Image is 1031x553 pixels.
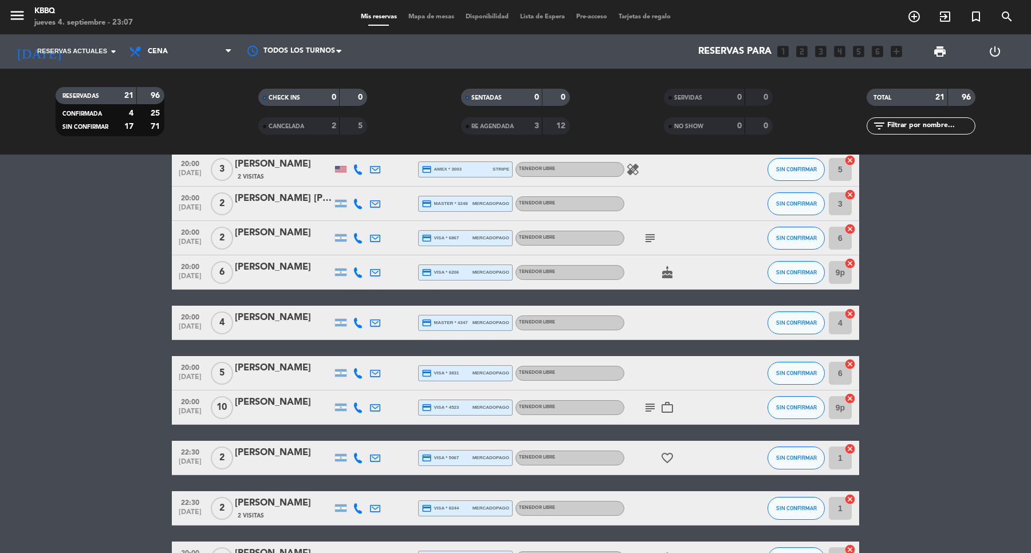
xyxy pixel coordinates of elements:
i: credit_card [422,267,432,278]
span: Tenedor Libre [519,270,555,274]
span: 10 [211,396,233,419]
div: [PERSON_NAME] [235,445,332,460]
strong: 17 [124,123,133,131]
i: cancel [844,223,856,235]
button: SIN CONFIRMAR [768,362,825,385]
span: SIN CONFIRMAR [776,455,817,461]
strong: 3 [534,122,539,130]
span: SENTADAS [471,95,502,101]
span: RE AGENDADA [471,124,514,129]
span: TOTAL [873,95,891,101]
span: Tenedor Libre [519,405,555,409]
strong: 0 [358,93,365,101]
span: CHECK INS [269,95,300,101]
i: cancel [844,258,856,269]
span: 3 [211,158,233,181]
div: [PERSON_NAME] [235,157,332,172]
i: favorite_border [660,451,674,465]
strong: 96 [151,92,162,100]
button: SIN CONFIRMAR [768,497,825,520]
div: KBBQ [34,6,133,17]
strong: 0 [332,93,336,101]
span: 20:00 [176,394,204,408]
span: mercadopago [473,369,509,377]
span: Tenedor Libre [519,167,555,171]
span: CANCELADA [269,124,304,129]
span: SERVIDAS [674,95,702,101]
span: SIN CONFIRMAR [776,269,817,275]
span: [DATE] [176,204,204,217]
i: cancel [844,443,856,455]
span: 22:30 [176,495,204,508]
span: Reservas para [698,46,772,57]
i: credit_card [422,402,432,413]
strong: 0 [764,93,770,101]
span: master * 3248 [422,199,468,209]
i: cancel [844,493,856,505]
strong: 0 [561,93,568,101]
span: SIN CONFIRMAR [776,166,817,172]
span: mercadopago [473,319,509,326]
span: SIN CONFIRMAR [776,319,817,326]
button: SIN CONFIRMAR [768,311,825,334]
button: menu [9,7,26,28]
div: jueves 4. septiembre - 23:07 [34,17,133,29]
button: SIN CONFIRMAR [768,227,825,250]
span: visa * 8244 [422,503,459,513]
span: 22:30 [176,445,204,458]
span: mercadopago [473,404,509,411]
i: turned_in_not [969,10,983,23]
i: add_box [889,44,904,59]
span: Tenedor Libre [519,505,555,510]
i: search [1000,10,1014,23]
i: exit_to_app [938,10,952,23]
span: 2 [211,192,233,215]
span: Tenedor Libre [519,320,555,325]
i: filter_list [872,119,886,133]
i: looks_one [776,44,790,59]
i: add_circle_outline [907,10,921,23]
i: healing [626,163,640,176]
span: RESERVADAS [62,93,99,99]
span: mercadopago [473,454,509,461]
strong: 0 [737,122,742,130]
i: [DATE] [9,39,69,64]
div: [PERSON_NAME] [PERSON_NAME] [235,191,332,206]
i: cancel [844,189,856,200]
div: [PERSON_NAME] [235,310,332,325]
span: [DATE] [176,323,204,336]
strong: 0 [764,122,770,130]
span: Tenedor Libre [519,201,555,206]
span: amex * 3003 [422,164,462,175]
span: [DATE] [176,408,204,421]
span: 2 Visitas [238,172,264,181]
i: cancel [844,308,856,319]
i: menu [9,7,26,24]
span: Tarjetas de regalo [613,14,676,20]
strong: 5 [358,122,365,130]
span: 2 Visitas [238,511,264,520]
i: credit_card [422,318,432,328]
input: Filtrar por nombre... [886,120,975,132]
span: mercadopago [473,268,509,276]
i: subject [643,401,657,414]
span: Tenedor Libre [519,455,555,460]
i: credit_card [422,199,432,209]
i: work_outline [660,401,674,414]
div: [PERSON_NAME] [235,260,332,275]
span: visa * 5067 [422,453,459,463]
button: SIN CONFIRMAR [768,192,825,215]
span: Cena [148,48,168,56]
i: arrow_drop_down [107,45,120,58]
span: [DATE] [176,458,204,471]
span: [DATE] [176,169,204,183]
button: SIN CONFIRMAR [768,396,825,419]
span: 2 [211,447,233,469]
i: subject [643,231,657,245]
strong: 21 [935,93,945,101]
span: 20:00 [176,225,204,238]
strong: 0 [737,93,742,101]
i: credit_card [422,233,432,243]
span: 20:00 [176,259,204,272]
i: credit_card [422,503,432,513]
